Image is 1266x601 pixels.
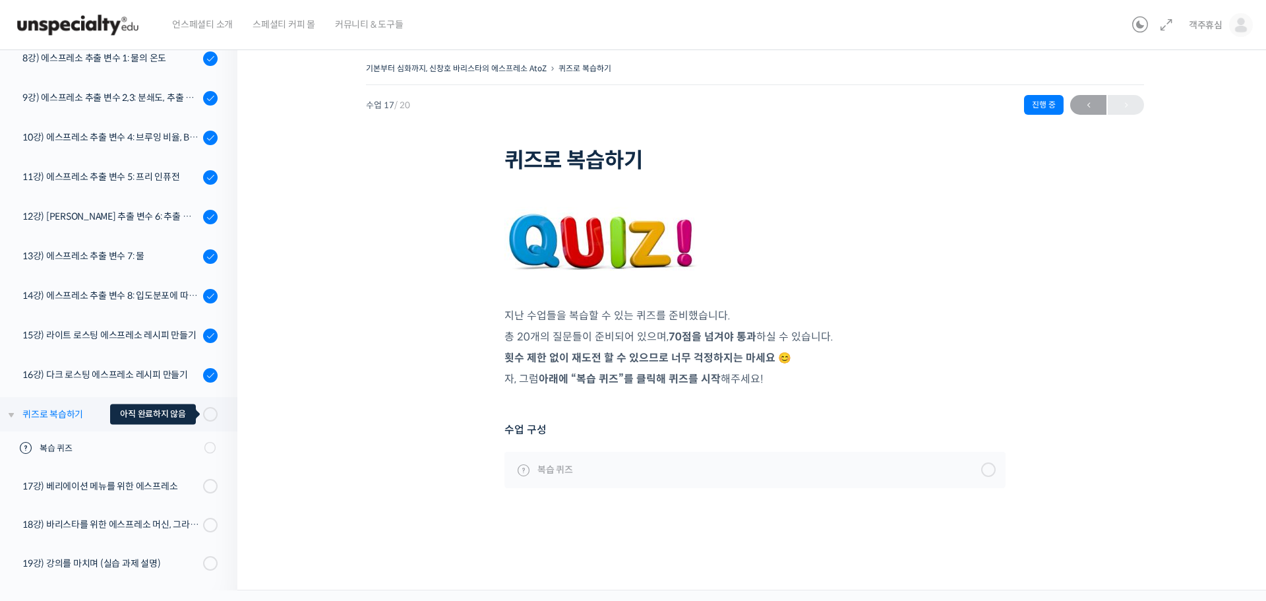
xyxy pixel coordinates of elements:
[394,100,410,111] span: / 20
[539,372,721,386] strong: 아래에 “복습 퀴즈”를 클릭해 퀴즈를 시작
[22,51,199,65] div: 8강) 에스프레소 추출 변수 1: 물의 온도
[87,418,170,451] a: 대화
[22,517,199,532] div: 18강) 바리스타를 위한 에스프레소 머신, 그라인더 선택 가이드라인
[504,307,1006,325] p: 지난 수업들을 복습할 수 있는 퀴즈를 준비했습니다.
[669,330,756,344] strong: 70점을 넘겨야 통과
[42,438,49,449] span: 홈
[22,249,199,263] div: 13강) 에스프레소 추출 변수 7: 물
[1189,19,1222,31] span: 객주휴심
[22,209,199,224] div: 12강) [PERSON_NAME] 추출 변수 6: 추출 압력
[121,439,136,449] span: 대화
[366,63,547,73] a: 기본부터 심화까지, 신창호 바리스타의 에스프레소 AtoZ
[204,438,220,449] span: 설정
[558,63,611,73] a: 퀴즈로 복습하기
[1070,95,1106,115] a: ←이전
[504,148,1006,173] h1: 퀴즈로 복습하기
[504,351,791,365] strong: 횟수 제한 없이 재도전 할 수 있으므로 너무 걱정하지는 마세요 😊
[537,462,573,477] span: 복습 퀴즈
[22,556,199,571] div: 19강) 강의를 마치며 (실습 과제 설명)
[22,479,199,493] div: 17강) 베리에이션 메뉴를 위한 에스프레소
[22,90,199,105] div: 9강) 에스프레소 추출 변수 2,3: 분쇄도, 추출 시간
[22,288,199,303] div: 14강) 에스프레소 추출 변수 8: 입도분포에 따른 향미 변화
[22,130,199,144] div: 10강) 에스프레소 추출 변수 4: 브루잉 비율, Brew Ratio
[22,170,199,184] div: 11강) 에스프레소 추출 변수 5: 프리 인퓨전
[22,328,199,342] div: 15강) 라이트 로스팅 에스프레소 레시피 만들기
[170,418,253,451] a: 설정
[504,370,1006,388] p: 자, 그럼 해주세요!
[504,452,1006,488] a: 복습 퀴즈
[1024,95,1064,115] div: 진행 중
[504,421,547,439] span: 수업 구성
[40,442,196,455] span: 복습 퀴즈
[22,407,158,422] div: 퀴즈로 복습하기
[1070,96,1106,114] span: ←
[22,367,199,382] div: 16강) 다크 로스팅 에스프레소 레시피 만들기
[504,328,1006,346] p: 총 20개의 질문들이 준비되어 있으며, 하실 수 있습니다.
[4,418,87,451] a: 홈
[366,101,410,110] span: 수업 17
